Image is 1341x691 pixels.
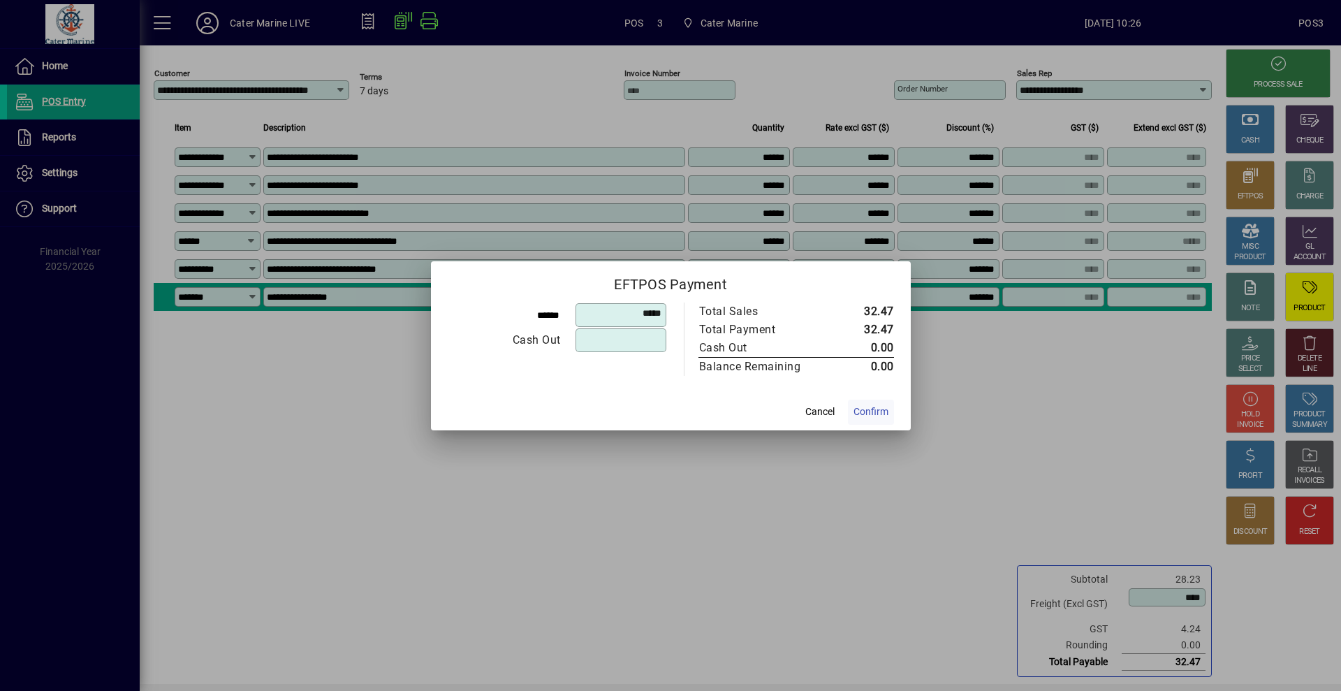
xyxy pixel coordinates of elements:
[699,340,816,356] div: Cash Out
[830,303,894,321] td: 32.47
[805,405,835,419] span: Cancel
[848,400,894,425] button: Confirm
[853,405,888,419] span: Confirm
[699,358,816,375] div: Balance Remaining
[830,339,894,358] td: 0.00
[698,321,830,339] td: Total Payment
[798,400,842,425] button: Cancel
[431,261,911,302] h2: EFTPOS Payment
[448,332,561,349] div: Cash Out
[830,321,894,339] td: 32.47
[830,357,894,376] td: 0.00
[698,303,830,321] td: Total Sales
